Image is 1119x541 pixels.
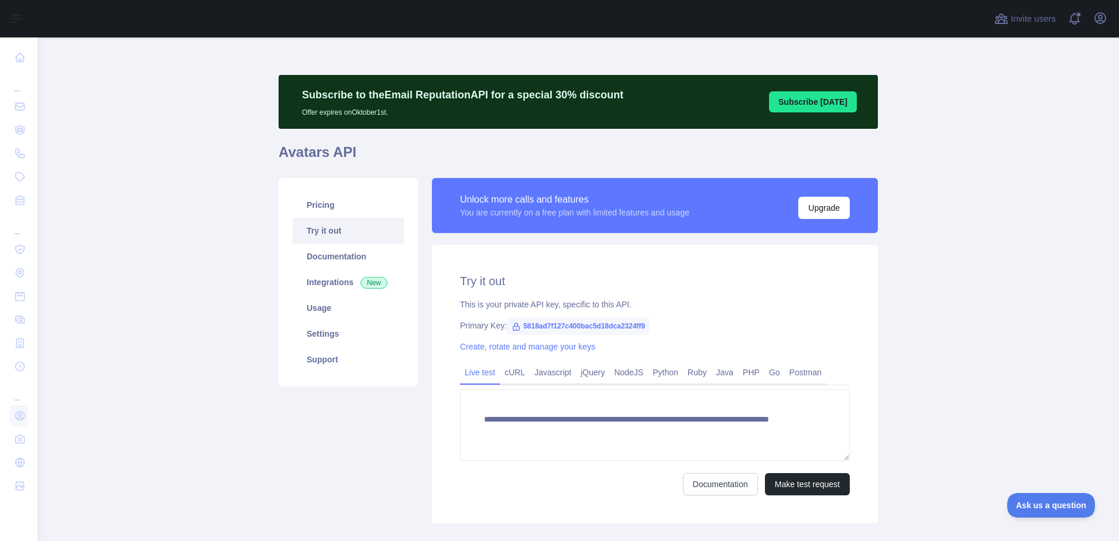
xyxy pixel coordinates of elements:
[279,143,878,171] h1: Avatars API
[460,193,689,207] div: Unlock more calls and features
[609,363,648,382] a: NodeJS
[683,363,712,382] a: Ruby
[1007,493,1096,518] iframe: Toggle Customer Support
[460,342,595,351] a: Create, rotate and manage your keys
[798,197,850,219] button: Upgrade
[9,213,28,237] div: ...
[1011,12,1056,26] span: Invite users
[293,192,404,218] a: Pricing
[293,321,404,347] a: Settings
[712,363,739,382] a: Java
[361,277,387,289] span: New
[648,363,683,382] a: Python
[738,363,764,382] a: PHP
[764,363,785,382] a: Go
[785,363,826,382] a: Postman
[293,218,404,244] a: Try it out
[460,320,850,331] div: Primary Key:
[500,363,530,382] a: cURL
[460,273,850,289] h2: Try it out
[460,207,689,218] div: You are currently on a free plan with limited features and usage
[293,269,404,295] a: Integrations New
[460,299,850,310] div: This is your private API key, specific to this API.
[293,295,404,321] a: Usage
[530,363,576,382] a: Javascript
[765,473,850,495] button: Make test request
[302,103,623,117] p: Offer expires on Oktober 1st.
[992,9,1058,28] button: Invite users
[576,363,609,382] a: jQuery
[769,91,857,112] button: Subscribe [DATE]
[293,347,404,372] a: Support
[9,379,28,403] div: ...
[507,317,650,335] span: 5818ad7f127c400bac5d18dca2324ff9
[460,363,500,382] a: Live test
[302,87,623,103] p: Subscribe to the Email Reputation API for a special 30 % discount
[9,70,28,94] div: ...
[293,244,404,269] a: Documentation
[683,473,758,495] a: Documentation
